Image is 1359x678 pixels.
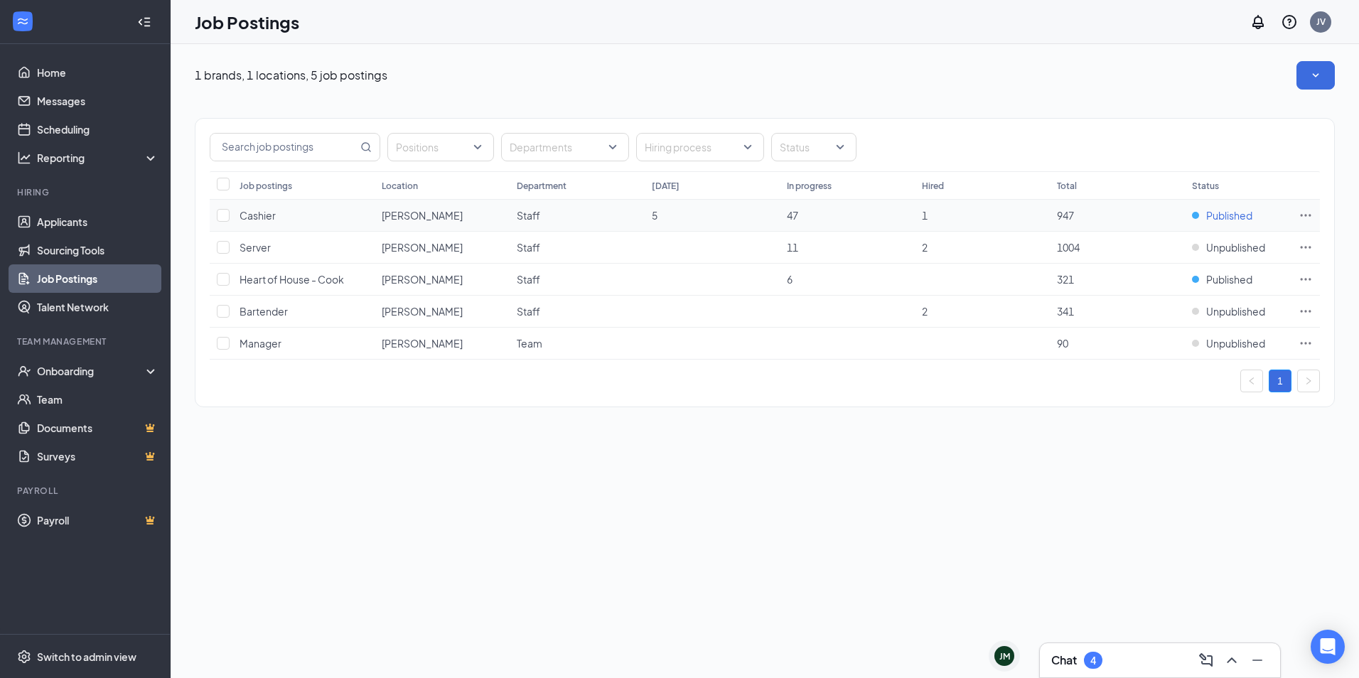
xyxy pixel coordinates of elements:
[1206,336,1265,350] span: Unpublished
[37,385,159,414] a: Team
[1050,171,1185,200] th: Total
[37,414,159,442] a: DocumentsCrown
[375,264,510,296] td: Sugarland
[1185,171,1291,200] th: Status
[1240,370,1263,392] li: Previous Page
[1299,240,1313,254] svg: Ellipses
[787,209,798,222] span: 47
[382,209,463,222] span: [PERSON_NAME]
[1240,370,1263,392] button: left
[137,15,151,29] svg: Collapse
[1311,630,1345,664] div: Open Intercom Messenger
[510,200,645,232] td: Staff
[517,241,540,254] span: Staff
[360,141,372,153] svg: MagnifyingGlass
[17,364,31,378] svg: UserCheck
[382,337,463,350] span: [PERSON_NAME]
[37,650,136,664] div: Switch to admin view
[240,305,288,318] span: Bartender
[240,337,281,350] span: Manager
[999,650,1010,662] div: JM
[517,337,542,350] span: Team
[1269,370,1291,392] a: 1
[517,305,540,318] span: Staff
[375,232,510,264] td: Sugarland
[37,364,146,378] div: Onboarding
[787,273,793,286] span: 6
[382,273,463,286] span: [PERSON_NAME]
[37,208,159,236] a: Applicants
[37,293,159,321] a: Talent Network
[1206,240,1265,254] span: Unpublished
[1249,652,1266,669] svg: Minimize
[1309,68,1323,82] svg: SmallChevronDown
[37,87,159,115] a: Messages
[1299,304,1313,318] svg: Ellipses
[1281,14,1298,31] svg: QuestionInfo
[510,264,645,296] td: Staff
[517,180,566,192] div: Department
[780,171,915,200] th: In progress
[16,14,30,28] svg: WorkstreamLogo
[510,328,645,360] td: Team
[240,209,276,222] span: Cashier
[37,151,159,165] div: Reporting
[1057,209,1074,222] span: 947
[1297,370,1320,392] button: right
[375,296,510,328] td: Sugarland
[787,241,798,254] span: 11
[210,134,358,161] input: Search job postings
[1057,305,1074,318] span: 341
[195,68,387,83] p: 1 brands, 1 locations, 5 job postings
[1299,336,1313,350] svg: Ellipses
[1195,649,1218,672] button: ComposeMessage
[1299,208,1313,222] svg: Ellipses
[37,115,159,144] a: Scheduling
[382,241,463,254] span: [PERSON_NAME]
[1090,655,1096,667] div: 4
[17,335,156,348] div: Team Management
[37,264,159,293] a: Job Postings
[17,650,31,664] svg: Settings
[517,209,540,222] span: Staff
[1304,377,1313,385] span: right
[915,171,1050,200] th: Hired
[922,305,928,318] span: 2
[1299,272,1313,286] svg: Ellipses
[1051,652,1077,668] h3: Chat
[1247,377,1256,385] span: left
[517,273,540,286] span: Staff
[17,151,31,165] svg: Analysis
[1220,649,1243,672] button: ChevronUp
[17,186,156,198] div: Hiring
[195,10,299,34] h1: Job Postings
[37,58,159,87] a: Home
[240,241,271,254] span: Server
[382,305,463,318] span: [PERSON_NAME]
[510,296,645,328] td: Staff
[1057,337,1068,350] span: 90
[922,209,928,222] span: 1
[1250,14,1267,31] svg: Notifications
[510,232,645,264] td: Staff
[1297,370,1320,392] li: Next Page
[37,442,159,470] a: SurveysCrown
[1057,273,1074,286] span: 321
[1296,61,1335,90] button: SmallChevronDown
[37,506,159,534] a: PayrollCrown
[17,485,156,497] div: Payroll
[1223,652,1240,669] svg: ChevronUp
[375,328,510,360] td: Sugarland
[1206,272,1252,286] span: Published
[375,200,510,232] td: Sugarland
[1206,208,1252,222] span: Published
[1206,304,1265,318] span: Unpublished
[652,209,657,222] span: 5
[37,236,159,264] a: Sourcing Tools
[1057,241,1080,254] span: 1004
[240,180,292,192] div: Job postings
[1316,16,1326,28] div: JV
[922,241,928,254] span: 2
[1246,649,1269,672] button: Minimize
